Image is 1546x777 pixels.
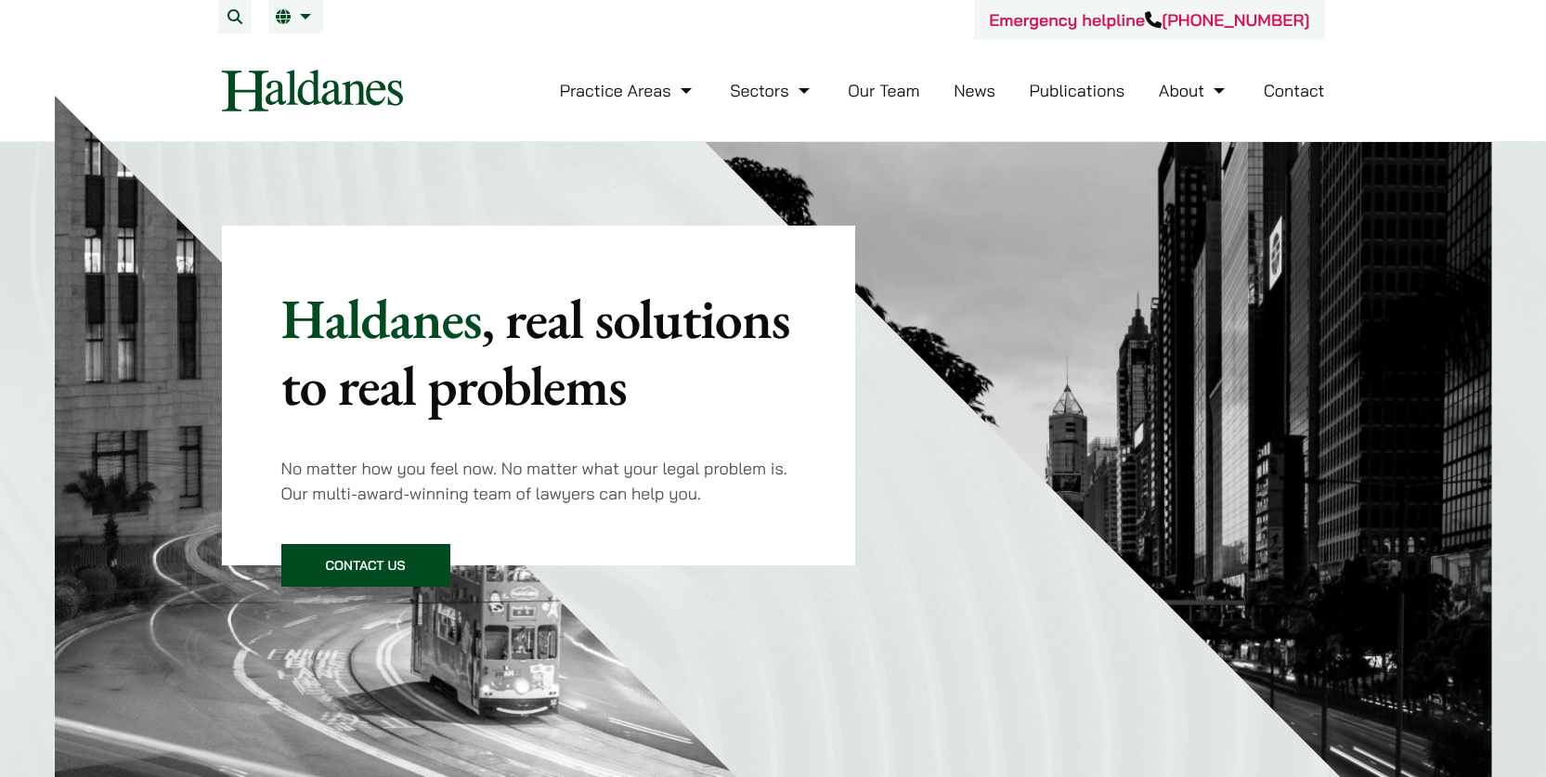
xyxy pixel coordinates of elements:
a: About [1159,80,1229,101]
p: Haldanes [281,285,797,419]
a: News [954,80,995,101]
a: Contact Us [281,544,450,587]
a: Contact [1264,80,1325,101]
mark: , real solutions to real problems [281,282,790,421]
a: Sectors [730,80,813,101]
a: Our Team [848,80,919,101]
p: No matter how you feel now. No matter what your legal problem is. Our multi-award-winning team of... [281,456,797,506]
a: Emergency helpline[PHONE_NUMBER] [989,9,1309,31]
a: Publications [1030,80,1125,101]
img: Logo of Haldanes [222,70,403,111]
a: Practice Areas [560,80,696,101]
a: EN [276,9,316,24]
